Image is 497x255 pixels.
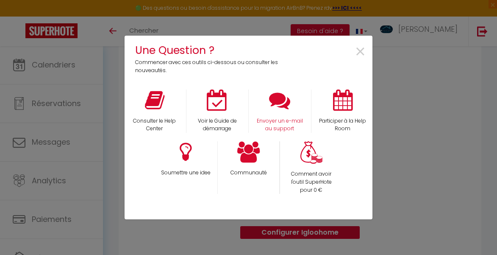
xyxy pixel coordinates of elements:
h4: Une Question ? [135,42,284,59]
p: Comment avoir l'outil SuperHote pour 0 € [286,170,337,194]
p: Voir le Guide de démarrage [192,117,243,133]
p: Communauté [223,169,274,177]
img: Money bag [300,141,322,164]
p: Commencer avec ces outils ci-dessous ou consulter les nouveautés. [135,59,284,75]
p: Participer à la Help Room [317,117,368,133]
p: Soumettre une idee [160,169,212,177]
p: Envoyer un e-mail au support [254,117,306,133]
span: × [355,39,366,65]
p: Consulter le Help Center [129,117,180,133]
button: Close [355,42,366,62]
